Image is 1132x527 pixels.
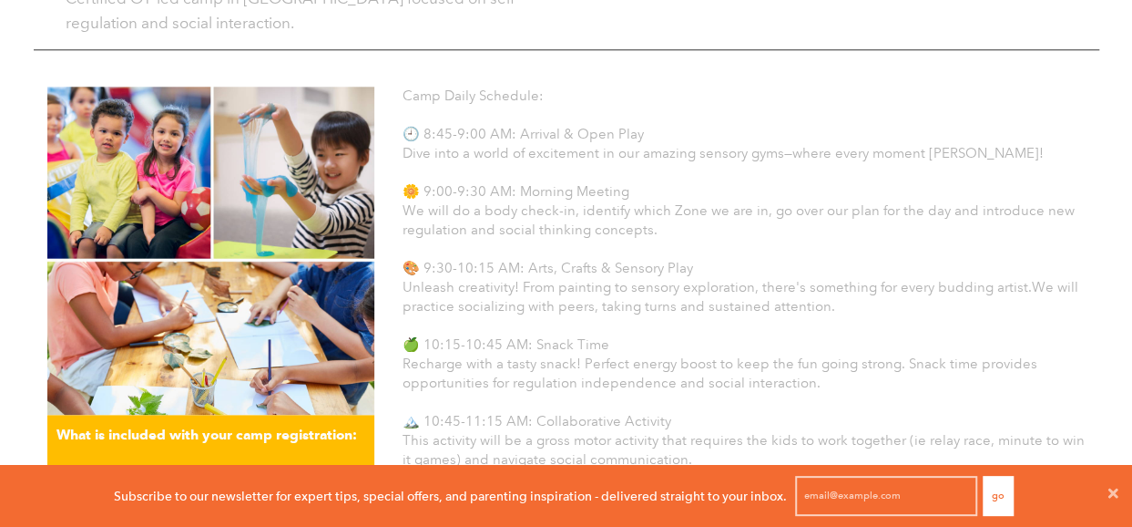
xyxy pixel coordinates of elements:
p: Unleash creativity! From painting to sensory exploration, there's something for every budding art... [402,278,1085,316]
p: Dive into a world of excitement in our amazing sensory gyms—where every moment [PERSON_NAME]! [402,144,1085,163]
p: 🍏 10:15-10:45 AM: Snack Time [402,336,1085,355]
span: Camp Daily Schedule: [402,88,543,104]
p: Subscribe to our newsletter for expert tips, special offers, and parenting inspiration - delivere... [114,486,787,506]
b: What is included with your camp registration: [56,427,357,443]
button: Go [983,476,1014,516]
p: We will do a body check-in, identify which Zone we are in, go over our plan for the day and intro... [402,201,1085,240]
p: This activity will be a gross motor activity that requires the kids to work together (ie relay ra... [402,431,1085,470]
p: Recharge with a tasty snack! Perfect energy boost to keep the fun going strong. Snack time provid... [402,355,1085,393]
input: email@example.com [795,476,977,516]
p: 🏔️ 10:45-11:15 AM: Collaborative Activity [402,412,1085,431]
p: 🎨 9:30-10:15 AM: Arts, Crafts & Sensory Play [402,259,1085,278]
p: 🕘 8:45-9:00 AM: Arrival & Open Play [402,125,1085,144]
p: 🌼 9:00-9:30 AM: Morning Meeting [402,182,1085,201]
